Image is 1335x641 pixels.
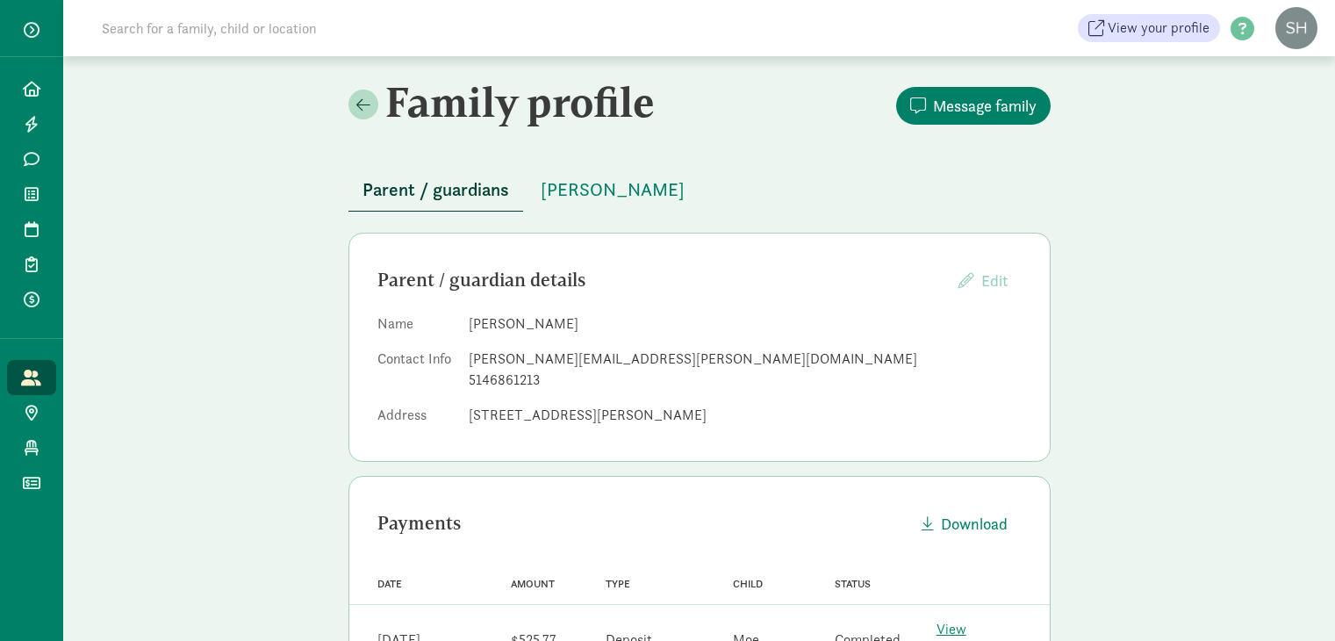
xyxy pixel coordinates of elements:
[377,313,455,342] dt: Name
[835,578,871,590] span: Status
[377,578,402,590] span: Date
[606,578,630,590] span: Type
[91,11,584,46] input: Search for a family, child or location
[541,176,685,204] span: [PERSON_NAME]
[377,509,908,537] div: Payments
[362,176,509,204] span: Parent / guardians
[944,262,1022,299] button: Edit
[348,169,523,212] button: Parent / guardians
[527,180,699,200] a: [PERSON_NAME]
[511,578,555,590] span: Amount
[469,370,1022,391] div: 5146861213
[1078,14,1220,42] a: View your profile
[933,94,1037,118] span: Message family
[377,266,944,294] div: Parent / guardian details
[908,505,1022,543] button: Download
[941,512,1008,536] span: Download
[469,349,1022,370] div: [PERSON_NAME][EMAIL_ADDRESS][PERSON_NAME][DOMAIN_NAME]
[527,169,699,211] button: [PERSON_NAME]
[348,77,696,126] h2: Family profile
[377,349,455,398] dt: Contact Info
[469,313,1022,335] dd: [PERSON_NAME]
[733,578,763,590] span: Child
[896,87,1051,125] button: Message family
[348,180,523,200] a: Parent / guardians
[981,270,1008,291] span: Edit
[1108,18,1209,39] span: View your profile
[469,405,1022,426] dd: [STREET_ADDRESS][PERSON_NAME]
[377,405,455,433] dt: Address
[1247,557,1335,641] iframe: Chat Widget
